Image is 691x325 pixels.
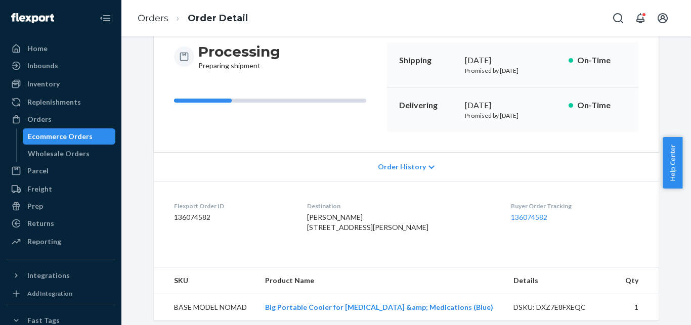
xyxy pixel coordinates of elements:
th: Product Name [257,267,505,294]
th: Details [505,267,617,294]
button: Open account menu [653,8,673,28]
a: Orders [138,13,168,24]
button: Help Center [663,137,682,189]
p: Promised by [DATE] [465,66,560,75]
button: Open Search Box [608,8,628,28]
td: 1 [617,294,659,321]
p: On-Time [577,55,626,66]
div: Returns [27,218,54,228]
th: Qty [617,267,659,294]
a: Parcel [6,163,115,179]
a: Inbounds [6,58,115,74]
div: [DATE] [465,55,560,66]
a: Reporting [6,234,115,250]
p: Shipping [399,55,457,66]
a: Prep [6,198,115,214]
div: Wholesale Orders [28,149,90,159]
a: Big Portable Cooler for [MEDICAL_DATA] &amp; Medications (Blue) [265,303,493,311]
div: Reporting [27,237,61,247]
span: Order History [378,162,426,172]
ol: breadcrumbs [129,4,256,33]
a: Freight [6,181,115,197]
a: Order Detail [188,13,248,24]
a: Orders [6,111,115,127]
button: Close Navigation [95,8,115,28]
p: Delivering [399,100,457,111]
div: Add Integration [27,289,72,298]
div: Preparing shipment [198,42,280,71]
p: Promised by [DATE] [465,111,560,120]
a: Inventory [6,76,115,92]
a: Add Integration [6,288,115,300]
a: Replenishments [6,94,115,110]
div: Inbounds [27,61,58,71]
a: Returns [6,215,115,231]
div: Parcel [27,166,49,176]
dd: 136074582 [174,212,291,222]
dt: Destination [307,202,495,210]
div: Replenishments [27,97,81,107]
div: Orders [27,114,52,124]
dt: Buyer Order Tracking [511,202,638,210]
div: Integrations [27,270,70,281]
div: DSKU: DXZ7E8FXEQC [513,302,609,312]
a: 136074582 [511,213,547,221]
div: Freight [27,184,52,194]
th: SKU [154,267,257,294]
p: On-Time [577,100,626,111]
span: [PERSON_NAME] [STREET_ADDRESS][PERSON_NAME] [307,213,428,231]
button: Integrations [6,267,115,284]
a: Wholesale Orders [23,146,116,162]
div: Home [27,43,48,54]
a: Home [6,40,115,57]
h3: Processing [198,42,280,61]
img: Flexport logo [11,13,54,23]
div: [DATE] [465,100,560,111]
div: Prep [27,201,43,211]
dt: Flexport Order ID [174,202,291,210]
a: Ecommerce Orders [23,128,116,145]
button: Open notifications [630,8,651,28]
td: BASE MODEL NOMAD [154,294,257,321]
div: Inventory [27,79,60,89]
div: Ecommerce Orders [28,131,93,142]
